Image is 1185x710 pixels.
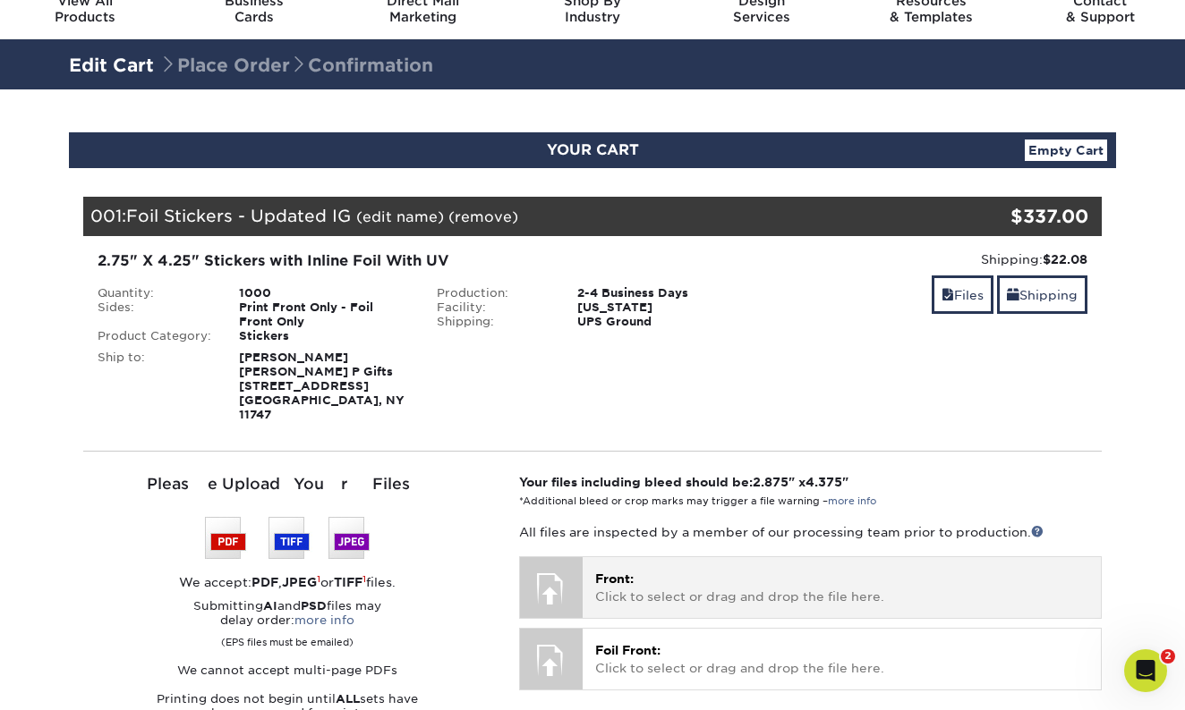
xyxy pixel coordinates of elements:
p: Click to select or drag and drop the file here. [595,641,1088,678]
div: Stickers [226,329,423,343]
a: Files [932,275,993,314]
strong: Your files including bleed should be: " x " [519,475,848,489]
small: *Additional bleed or crop marks may trigger a file warning – [519,495,876,507]
div: $337.00 [932,203,1088,230]
span: shipping [1007,288,1019,302]
iframe: Intercom live chat [1124,649,1167,692]
div: Sides: [84,300,226,329]
a: Shipping [997,275,1087,314]
sup: 1 [362,573,366,584]
img: We accept: PSD, TIFF, or JPEG (JPG) [205,517,370,559]
p: Submitting and files may delay order: [83,599,492,649]
div: Facility: [423,300,565,315]
span: 4.375 [806,475,842,489]
span: Foil Front: [595,643,661,657]
p: We cannot accept multi-page PDFs [83,664,492,678]
a: (edit name) [356,208,444,225]
a: (remove) [448,208,518,225]
div: Quantity: [84,286,226,300]
small: (EPS files must be emailed) [221,628,354,649]
strong: PSD [301,599,327,613]
div: Shipping: [423,315,565,329]
sup: 1 [317,573,320,584]
div: UPS Ground [564,315,762,329]
div: 001: [83,197,932,236]
strong: TIFF [334,575,362,589]
div: Please Upload Your Files [83,473,492,496]
strong: [PERSON_NAME] [PERSON_NAME] P Gifts [STREET_ADDRESS] [GEOGRAPHIC_DATA], NY 11747 [239,351,405,421]
p: All files are inspected by a member of our processing team prior to production. [519,523,1102,541]
strong: PDF [251,575,278,589]
a: Empty Cart [1025,139,1107,161]
div: 2-4 Business Days [564,286,762,300]
span: files [942,288,954,302]
span: Place Order Confirmation [159,55,433,76]
div: We accept: , or files. [83,573,492,591]
div: Product Category: [84,329,226,343]
div: 2.75" X 4.25" Stickers with Inline Foil With UV [98,250,748,272]
iframe: Google Customer Reviews [4,655,152,704]
strong: ALL [336,692,360,706]
div: Shipping: [775,250,1087,268]
span: 2 [1161,649,1175,664]
span: Foil Stickers - Updated IG [126,206,351,225]
div: Print Front Only - Foil Front Only [226,300,423,329]
span: Front: [595,571,634,586]
div: 1000 [226,286,423,300]
strong: JPEG [282,575,317,589]
a: more info [828,495,876,507]
strong: AI [263,599,277,613]
div: Production: [423,286,565,300]
p: Click to select or drag and drop the file here. [595,570,1088,606]
a: more info [294,613,354,627]
a: Edit Cart [69,55,154,76]
span: 2.875 [753,475,789,489]
div: [US_STATE] [564,300,762,315]
strong: $22.08 [1043,252,1087,266]
div: Ship to: [84,351,226,422]
span: YOUR CART [547,141,639,158]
